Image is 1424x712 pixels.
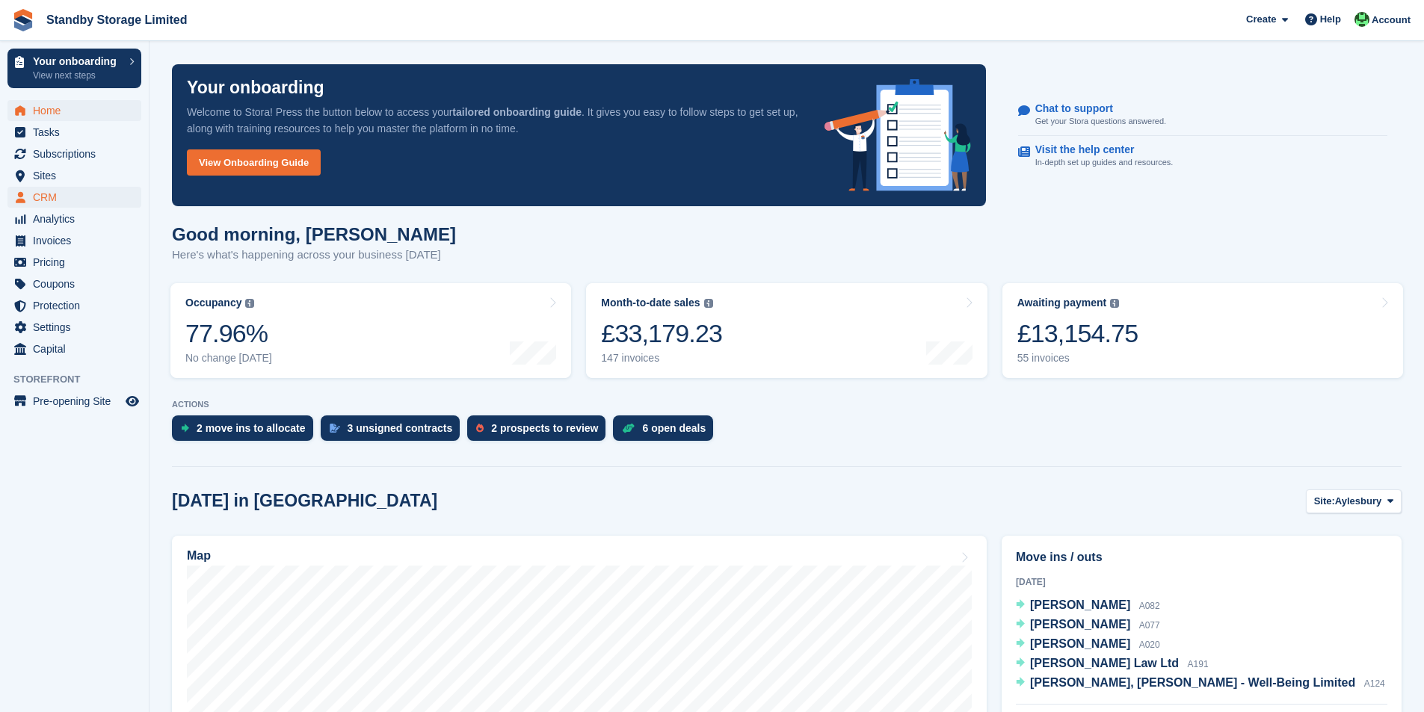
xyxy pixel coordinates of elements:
div: Month-to-date sales [601,297,700,309]
a: menu [7,143,141,164]
a: menu [7,100,141,121]
a: 3 unsigned contracts [321,415,468,448]
p: Your onboarding [187,79,324,96]
a: Visit the help center In-depth set up guides and resources. [1018,136,1387,176]
span: Home [33,100,123,121]
span: [PERSON_NAME] Law Ltd [1030,657,1179,669]
a: 2 prospects to review [467,415,613,448]
span: Capital [33,338,123,359]
a: 2 move ins to allocate [172,415,321,448]
button: Site: Aylesbury [1306,489,1402,514]
div: 6 open deals [642,422,706,434]
a: Month-to-date sales £33,179.23 147 invoices [586,283,987,378]
a: menu [7,317,141,338]
span: [PERSON_NAME] [1030,598,1130,611]
span: Protection [33,295,123,316]
p: Chat to support [1035,102,1154,115]
div: 55 invoices [1017,352,1138,365]
span: Invoices [33,230,123,251]
a: [PERSON_NAME] A020 [1016,635,1160,654]
p: Visit the help center [1035,143,1162,156]
p: In-depth set up guides and resources. [1035,156,1174,169]
span: Pricing [33,252,123,273]
a: [PERSON_NAME] Law Ltd A191 [1016,654,1209,674]
div: Awaiting payment [1017,297,1107,309]
a: [PERSON_NAME] A082 [1016,596,1160,616]
a: menu [7,165,141,186]
span: Storefront [13,372,149,387]
img: onboarding-info-6c161a55d2c0e0a8cae90662b2fe09162a5109e8cc188191df67fb4f79e88e88.svg [824,79,971,191]
div: No change [DATE] [185,352,272,365]
span: Aylesbury [1335,494,1381,509]
div: £33,179.23 [601,318,722,349]
span: A077 [1139,620,1160,631]
a: Your onboarding View next steps [7,49,141,88]
span: Site: [1314,494,1335,509]
span: Pre-opening Site [33,391,123,412]
span: A020 [1139,640,1160,650]
span: Coupons [33,273,123,294]
a: 6 open deals [613,415,721,448]
div: 2 move ins to allocate [197,422,306,434]
span: Subscriptions [33,143,123,164]
a: [PERSON_NAME], [PERSON_NAME] - Well-Being Limited A124 [1016,674,1385,693]
h2: [DATE] in [GEOGRAPHIC_DATA] [172,491,437,511]
div: 147 invoices [601,352,722,365]
a: menu [7,295,141,316]
div: 77.96% [185,318,272,349]
p: Get your Stora questions answered. [1035,115,1166,128]
a: menu [7,230,141,251]
a: menu [7,252,141,273]
img: move_ins_to_allocate_icon-fdf77a2bb77ea45bf5b3d319d69a93e2d87916cf1d5bf7949dd705db3b84f3ca.svg [181,424,189,433]
img: stora-icon-8386f47178a22dfd0bd8f6a31ec36ba5ce8667c1dd55bd0f319d3a0aa187defe.svg [12,9,34,31]
span: Create [1246,12,1276,27]
img: prospect-51fa495bee0391a8d652442698ab0144808aea92771e9ea1ae160a38d050c398.svg [476,424,484,433]
span: [PERSON_NAME] [1030,637,1130,650]
a: menu [7,338,141,359]
h2: Move ins / outs [1016,548,1387,566]
div: £13,154.75 [1017,318,1138,349]
div: [DATE] [1016,575,1387,589]
span: Help [1320,12,1341,27]
span: A191 [1188,659,1209,669]
span: Settings [33,317,123,338]
img: Michael Walker [1354,12,1369,27]
a: [PERSON_NAME] A077 [1016,616,1160,635]
p: ACTIONS [172,400,1402,409]
div: Occupancy [185,297,241,309]
span: Account [1372,13,1411,28]
img: icon-info-grey-7440780725fd019a000dd9b08b2336e03edf1995a4989e88bcd33f0948082b44.svg [245,299,254,308]
img: deal-1b604bf984904fb50ccaf53a9ad4b4a5d6e5aea283cecdc64d6e3604feb123c2.svg [622,423,635,433]
a: Awaiting payment £13,154.75 55 invoices [1002,283,1403,378]
span: [PERSON_NAME] [1030,618,1130,631]
img: contract_signature_icon-13c848040528278c33f63329250d36e43548de30e8caae1d1a13099fd9432cc5.svg [330,424,340,433]
div: 3 unsigned contracts [348,422,453,434]
a: menu [7,187,141,208]
a: menu [7,273,141,294]
a: menu [7,391,141,412]
p: Here's what's happening across your business [DATE] [172,247,456,264]
span: CRM [33,187,123,208]
h1: Good morning, [PERSON_NAME] [172,224,456,244]
span: Analytics [33,208,123,229]
img: icon-info-grey-7440780725fd019a000dd9b08b2336e03edf1995a4989e88bcd33f0948082b44.svg [704,299,713,308]
img: icon-info-grey-7440780725fd019a000dd9b08b2336e03edf1995a4989e88bcd33f0948082b44.svg [1110,299,1119,308]
span: [PERSON_NAME], [PERSON_NAME] - Well-Being Limited [1030,676,1355,689]
a: Preview store [123,392,141,410]
a: Chat to support Get your Stora questions answered. [1018,95,1387,136]
p: Welcome to Stora! Press the button below to access your . It gives you easy to follow steps to ge... [187,104,801,137]
span: Tasks [33,122,123,143]
a: Occupancy 77.96% No change [DATE] [170,283,571,378]
div: 2 prospects to review [491,422,598,434]
p: Your onboarding [33,56,122,66]
a: menu [7,122,141,143]
h2: Map [187,549,211,563]
a: Standby Storage Limited [40,7,193,32]
strong: tailored onboarding guide [452,106,582,118]
span: Sites [33,165,123,186]
a: menu [7,208,141,229]
a: View Onboarding Guide [187,149,321,176]
p: View next steps [33,69,122,82]
span: A082 [1139,601,1160,611]
span: A124 [1364,678,1385,689]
